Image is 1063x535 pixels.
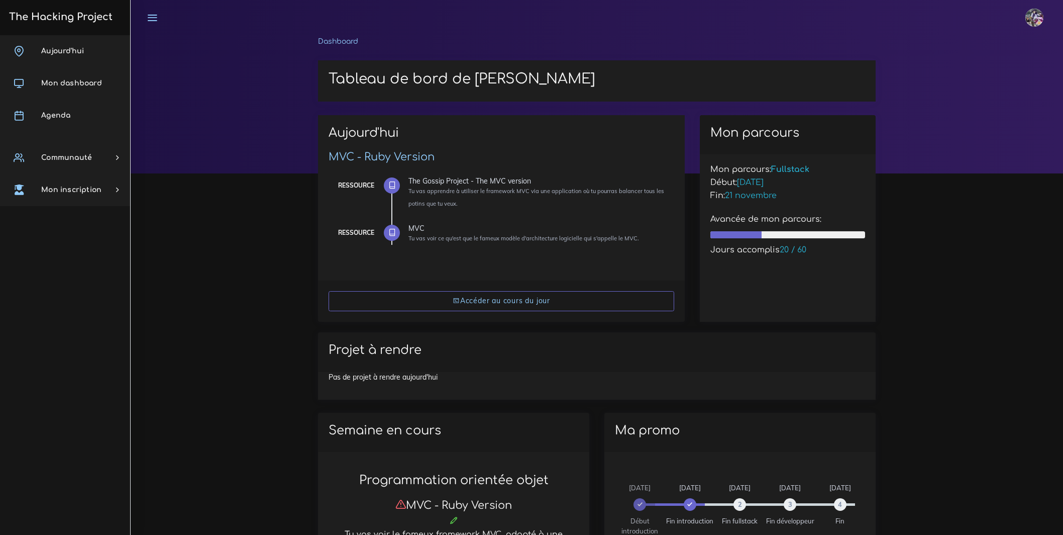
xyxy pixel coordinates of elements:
span: [DATE] [779,484,801,492]
span: Aujourd'hui [41,47,84,55]
div: The Gossip Project - The MVC version [408,177,667,185]
span: [DATE] [829,484,851,492]
h3: MVC - Ruby Version [329,499,579,512]
a: Dashboard [318,38,358,45]
div: Ressource [338,180,374,191]
h5: Fin: [710,191,865,201]
small: Tu vas apprendre à utiliser le framework MVC via une application où tu pourras balancer tous les ... [408,188,664,207]
span: Fin introduction [666,517,713,525]
div: Ressource [338,227,374,238]
p: Pas de projet à rendre aujourd'hui [329,372,865,382]
span: Agenda [41,112,70,119]
h2: Mon parcours [710,126,865,140]
img: eg54bupqcshyolnhdacp.jpg [1025,9,1043,27]
h2: Aujourd'hui [329,126,674,147]
h2: Semaine en cours [329,423,579,438]
span: Fin [835,517,844,525]
span: 20 / 60 [780,245,806,254]
span: Début introduction [621,517,658,535]
span: [DATE] [629,484,651,492]
span: 3 [784,498,796,511]
div: MVC [408,225,667,232]
span: 1 [684,498,696,511]
span: [DATE] [737,178,764,187]
span: Fin développeur [766,517,814,525]
h2: Programmation orientée objet [329,473,579,488]
span: Mon inscription [41,186,101,194]
h3: The Hacking Project [6,12,113,23]
h2: Ma promo [615,423,865,438]
span: Communauté [41,154,92,161]
span: 2 [733,498,746,511]
h5: Début: [710,178,865,188]
a: Accéder au cours du jour [329,291,674,312]
small: Tu vas voir ce qu'est que le fameux modèle d'architecture logicielle qui s'appelle le MVC. [408,235,639,242]
span: Fin fullstack [722,517,758,525]
span: [DATE] [679,484,701,492]
span: Fullstack [771,165,809,174]
span: 21 novembre [725,191,777,200]
span: 4 [834,498,846,511]
h5: Avancée de mon parcours: [710,215,865,224]
span: Mon dashboard [41,79,102,87]
h1: Tableau de bord de [PERSON_NAME] [329,71,865,88]
h5: Mon parcours: [710,165,865,174]
a: MVC - Ruby Version [329,151,435,163]
span: 0 [633,498,646,511]
span: [DATE] [729,484,751,492]
h2: Projet à rendre [329,343,865,358]
h5: Jours accomplis [710,245,865,255]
